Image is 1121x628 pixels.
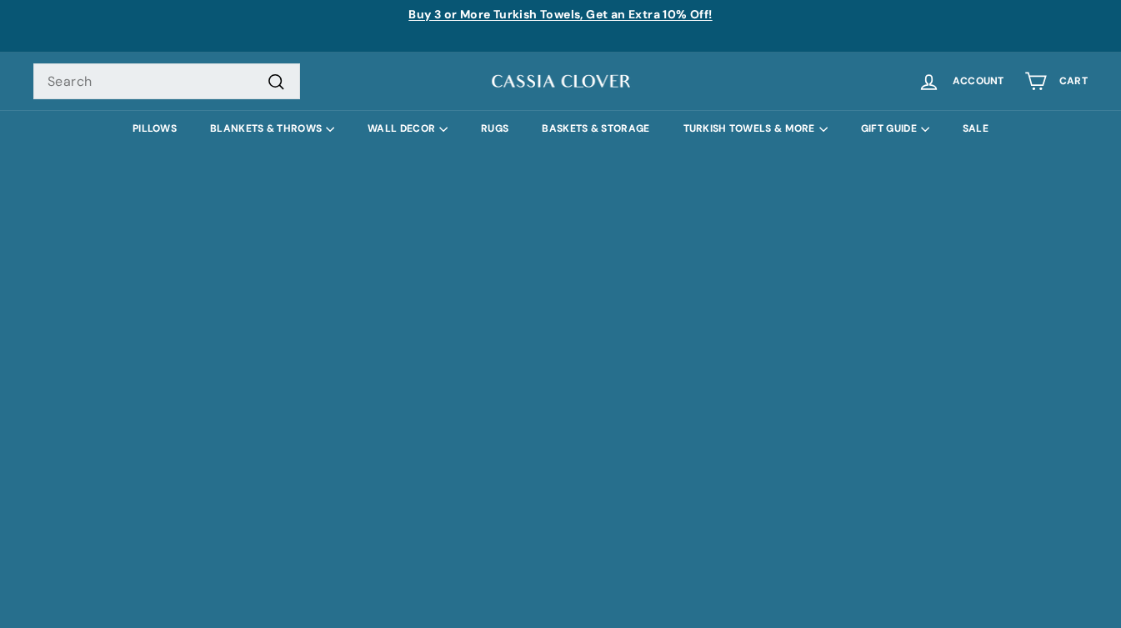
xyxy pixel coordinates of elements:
a: BASKETS & STORAGE [525,110,666,148]
span: Account [953,76,1004,87]
a: SALE [946,110,1005,148]
summary: BLANKETS & THROWS [193,110,351,148]
a: PILLOWS [116,110,193,148]
a: Cart [1014,57,1098,106]
input: Search [33,63,300,100]
summary: WALL DECOR [351,110,464,148]
a: Account [908,57,1014,106]
a: RUGS [464,110,525,148]
span: Cart [1059,76,1088,87]
summary: TURKISH TOWELS & MORE [667,110,844,148]
a: Buy 3 or More Turkish Towels, Get an Extra 10% Off! [408,7,712,22]
summary: GIFT GUIDE [844,110,946,148]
